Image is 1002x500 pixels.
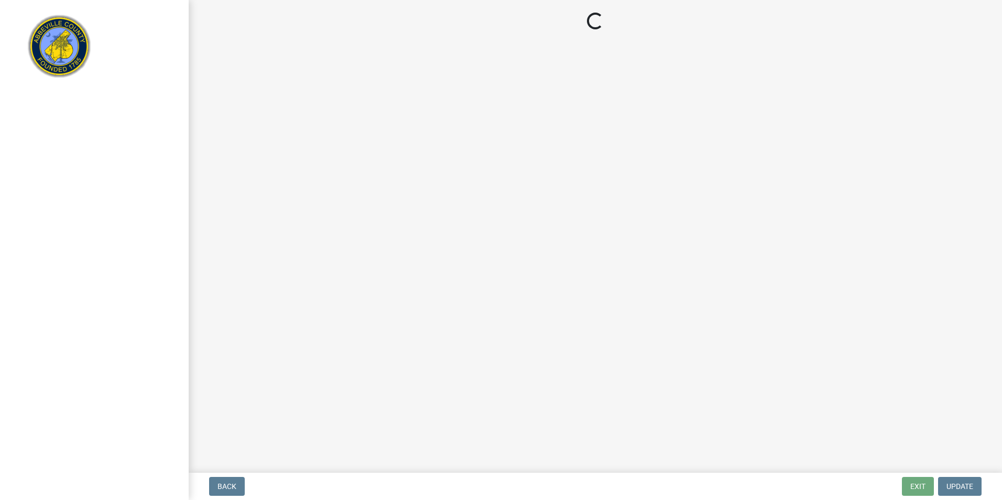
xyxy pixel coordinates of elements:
span: Update [946,482,973,491]
button: Update [938,477,982,496]
span: Back [217,482,236,491]
button: Exit [902,477,934,496]
button: Back [209,477,245,496]
img: Abbeville County, South Carolina [21,11,98,88]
